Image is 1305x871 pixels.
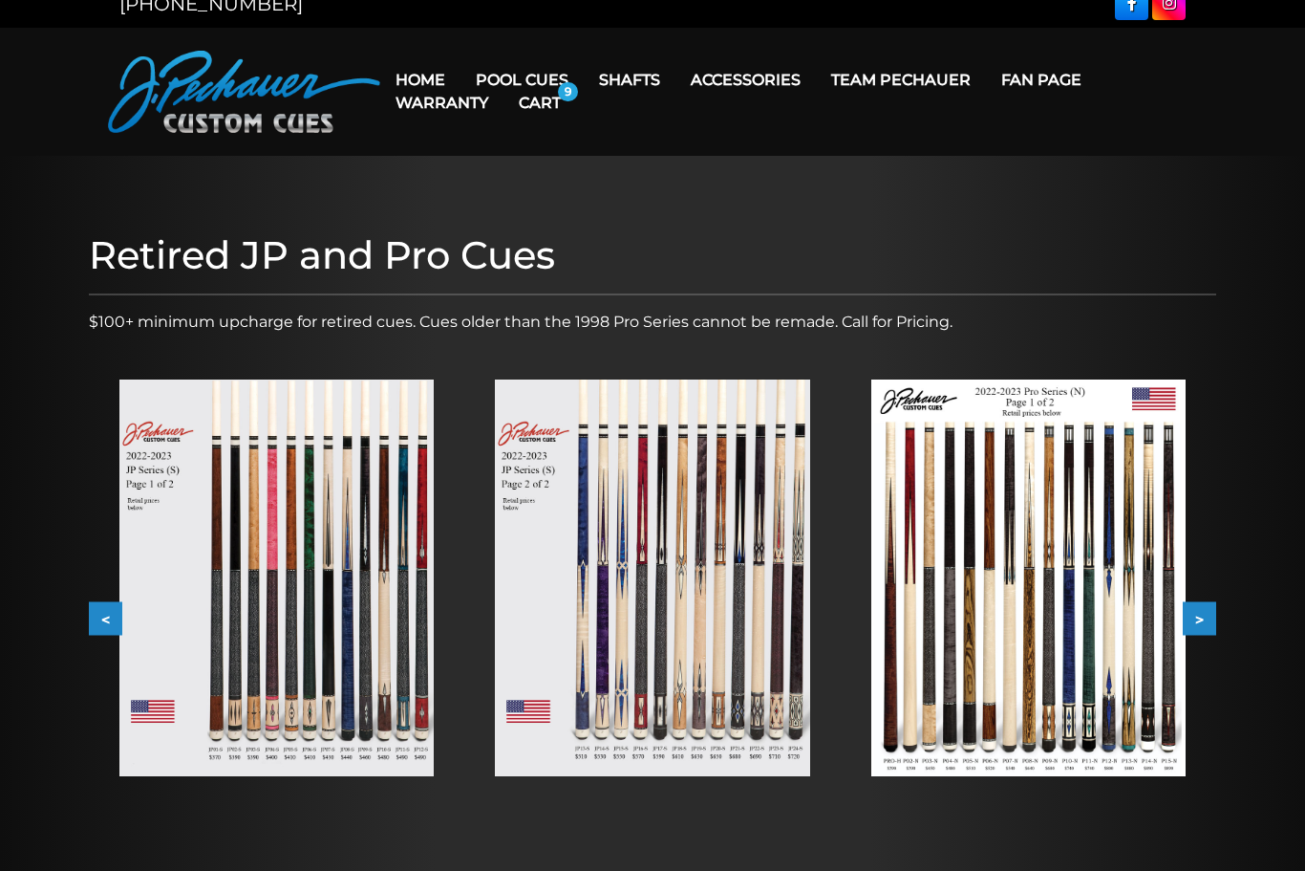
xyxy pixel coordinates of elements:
[89,311,1216,334] p: $100+ minimum upcharge for retired cues. Cues older than the 1998 Pro Series cannot be remade. Ca...
[986,55,1097,104] a: Fan Page
[380,78,503,127] a: Warranty
[89,602,1216,636] div: Carousel Navigation
[1183,602,1216,636] button: >
[816,55,986,104] a: Team Pechauer
[380,55,460,104] a: Home
[89,232,1216,278] h1: Retired JP and Pro Cues
[503,78,576,127] a: Cart
[460,55,584,104] a: Pool Cues
[108,51,380,133] img: Pechauer Custom Cues
[584,55,675,104] a: Shafts
[89,602,122,636] button: <
[675,55,816,104] a: Accessories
